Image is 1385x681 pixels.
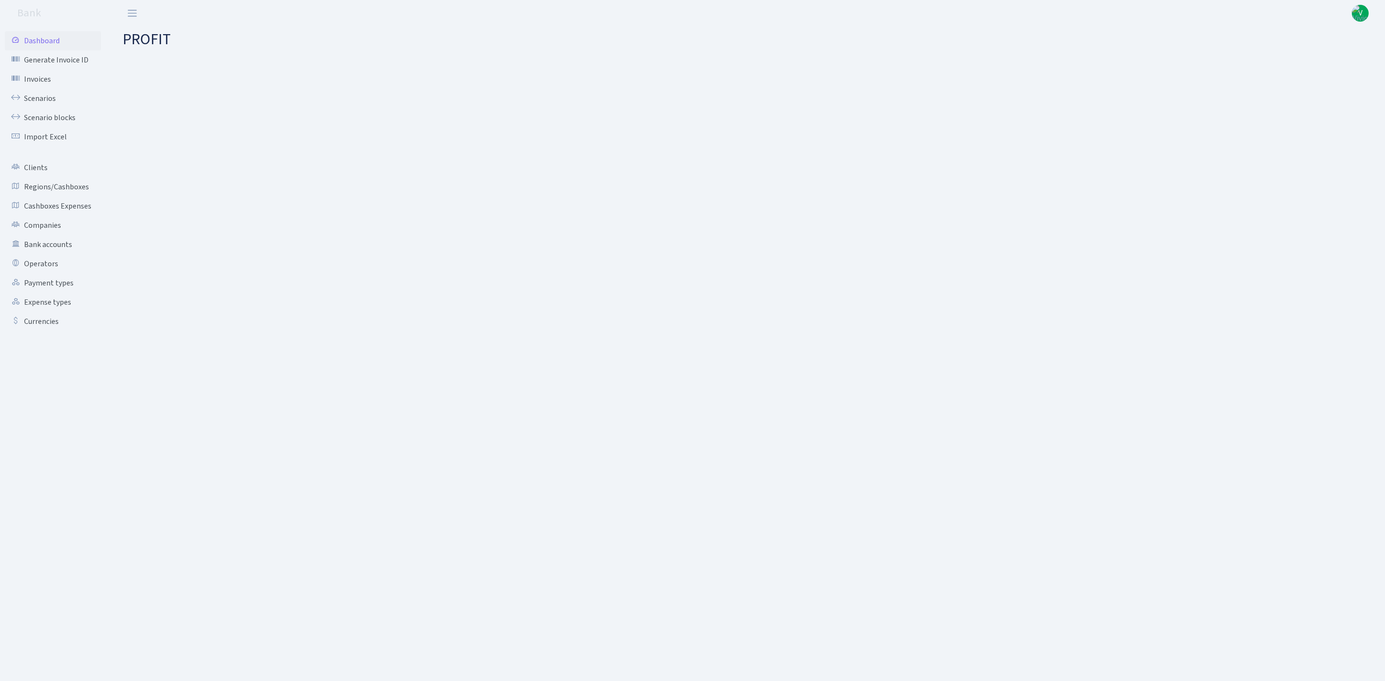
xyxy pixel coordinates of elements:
[5,216,101,235] a: Companies
[5,197,101,216] a: Cashboxes Expenses
[5,89,101,108] a: Scenarios
[5,158,101,177] a: Clients
[5,235,101,254] a: Bank accounts
[5,50,101,70] a: Generate Invoice ID
[1352,5,1369,22] img: Vivio
[5,70,101,89] a: Invoices
[5,31,101,50] a: Dashboard
[120,5,144,21] button: Toggle navigation
[5,108,101,127] a: Scenario blocks
[1352,5,1369,22] a: V
[5,127,101,147] a: Import Excel
[5,273,101,293] a: Payment types
[5,293,101,312] a: Expense types
[5,177,101,197] a: Regions/Cashboxes
[5,312,101,331] a: Currencies
[5,254,101,273] a: Operators
[123,28,171,50] span: PROFIT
